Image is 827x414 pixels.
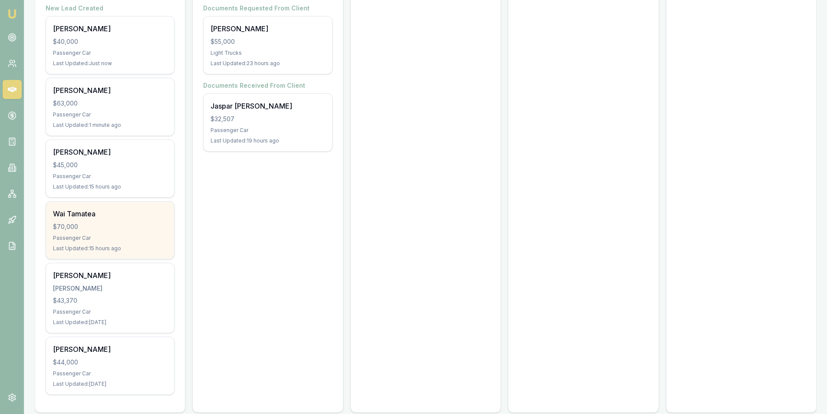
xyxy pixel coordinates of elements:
[53,344,167,354] div: [PERSON_NAME]
[211,101,325,111] div: Jaspar [PERSON_NAME]
[53,270,167,281] div: [PERSON_NAME]
[53,245,167,252] div: Last Updated: 15 hours ago
[53,85,167,96] div: [PERSON_NAME]
[211,60,325,67] div: Last Updated: 23 hours ago
[53,284,167,293] div: [PERSON_NAME]
[211,37,325,46] div: $55,000
[53,209,167,219] div: Wai Tamatea
[53,319,167,326] div: Last Updated: [DATE]
[46,4,175,13] h4: New Lead Created
[211,50,325,56] div: Light Trucks
[53,296,167,305] div: $43,370
[203,81,332,90] h4: Documents Received From Client
[53,147,167,157] div: [PERSON_NAME]
[7,9,17,19] img: emu-icon-u.png
[203,4,332,13] h4: Documents Requested From Client
[53,50,167,56] div: Passenger Car
[53,308,167,315] div: Passenger Car
[53,235,167,242] div: Passenger Car
[53,183,167,190] div: Last Updated: 15 hours ago
[211,127,325,134] div: Passenger Car
[53,222,167,231] div: $70,000
[211,115,325,123] div: $32,507
[211,137,325,144] div: Last Updated: 19 hours ago
[53,23,167,34] div: [PERSON_NAME]
[53,37,167,46] div: $40,000
[53,161,167,169] div: $45,000
[53,60,167,67] div: Last Updated: Just now
[211,23,325,34] div: [PERSON_NAME]
[53,111,167,118] div: Passenger Car
[53,370,167,377] div: Passenger Car
[53,381,167,388] div: Last Updated: [DATE]
[53,358,167,367] div: $44,000
[53,122,167,129] div: Last Updated: 1 minute ago
[53,173,167,180] div: Passenger Car
[53,99,167,108] div: $63,000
